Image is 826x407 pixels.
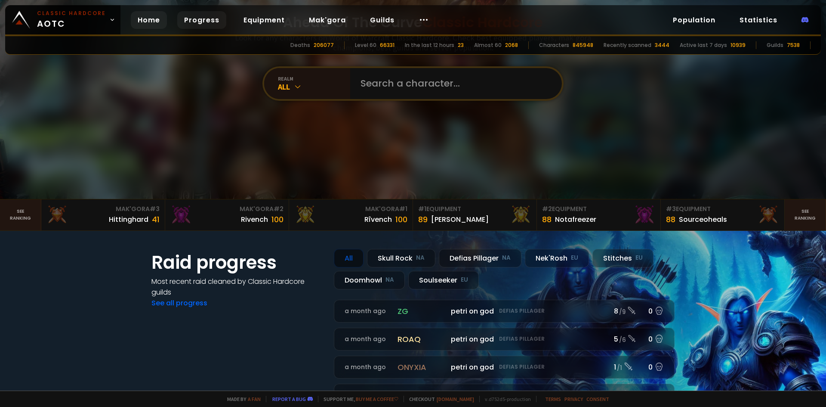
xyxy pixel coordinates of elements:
[666,205,779,214] div: Equipment
[502,254,511,262] small: NA
[290,41,310,49] div: Deaths
[555,214,596,225] div: Notafreezer
[418,214,428,225] div: 89
[363,11,401,29] a: Guilds
[542,205,655,214] div: Equipment
[355,68,552,99] input: Search a character...
[385,276,394,284] small: NA
[278,75,350,82] div: realm
[294,205,407,214] div: Mak'Gora
[604,41,651,49] div: Recently scanned
[334,384,675,407] a: a month agoonyxiaDont Be WeirdDefias Pillager1 /10
[730,41,746,49] div: 10939
[237,11,292,29] a: Equipment
[431,214,489,225] div: [PERSON_NAME]
[170,205,284,214] div: Mak'Gora
[767,41,783,49] div: Guilds
[564,396,583,402] a: Privacy
[302,11,353,29] a: Mak'gora
[272,396,306,402] a: Report a bug
[356,396,398,402] a: Buy me a coffee
[680,41,727,49] div: Active last 7 days
[439,249,521,267] div: Defias Pillager
[367,249,435,267] div: Skull Rock
[525,249,589,267] div: Nek'Rosh
[592,249,653,267] div: Stitches
[474,41,502,49] div: Almost 60
[355,41,376,49] div: Level 60
[404,396,474,402] span: Checkout
[542,214,552,225] div: 88
[248,396,261,402] a: a fan
[573,41,593,49] div: 845948
[679,214,727,225] div: Sourceoheals
[413,199,537,230] a: #1Equipment89[PERSON_NAME]
[177,11,226,29] a: Progress
[418,205,531,214] div: Equipment
[241,214,268,225] div: Rivench
[666,205,676,213] span: # 3
[405,41,454,49] div: In the last 12 hours
[278,82,350,92] div: All
[131,11,167,29] a: Home
[655,41,669,49] div: 3444
[165,199,289,230] a: Mak'Gora#2Rivench100
[364,214,392,225] div: Rîvench
[334,356,675,379] a: a month agoonyxiapetri on godDefias Pillager1 /10
[109,214,148,225] div: Hittinghard
[150,205,160,213] span: # 3
[408,271,479,289] div: Soulseeker
[380,41,395,49] div: 66331
[152,214,160,225] div: 41
[458,41,464,49] div: 23
[334,328,675,351] a: a month agoroaqpetri on godDefias Pillager5 /60
[399,205,407,213] span: # 1
[151,298,207,308] a: See all progress
[318,396,398,402] span: Support me,
[661,199,785,230] a: #3Equipment88Sourceoheals
[418,205,426,213] span: # 1
[586,396,609,402] a: Consent
[545,396,561,402] a: Terms
[666,214,675,225] div: 88
[5,5,120,34] a: Classic HardcoreAOTC
[334,300,675,323] a: a month agozgpetri on godDefias Pillager8 /90
[314,41,334,49] div: 206077
[334,271,405,289] div: Doomhowl
[151,276,324,298] h4: Most recent raid cleaned by Classic Hardcore guilds
[571,254,578,262] small: EU
[505,41,518,49] div: 2068
[151,249,324,276] h1: Raid progress
[635,254,643,262] small: EU
[289,199,413,230] a: Mak'Gora#1Rîvench100
[46,205,160,214] div: Mak'Gora
[537,199,661,230] a: #2Equipment88Notafreezer
[37,9,106,30] span: AOTC
[395,214,407,225] div: 100
[334,249,364,267] div: All
[787,41,800,49] div: 7538
[416,254,425,262] small: NA
[437,396,474,402] a: [DOMAIN_NAME]
[539,41,569,49] div: Characters
[461,276,468,284] small: EU
[733,11,784,29] a: Statistics
[222,396,261,402] span: Made by
[274,205,284,213] span: # 2
[479,396,531,402] span: v. d752d5 - production
[37,9,106,17] small: Classic Hardcore
[41,199,165,230] a: Mak'Gora#3Hittinghard41
[271,214,284,225] div: 100
[542,205,552,213] span: # 2
[666,11,722,29] a: Population
[785,199,826,230] a: Seeranking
